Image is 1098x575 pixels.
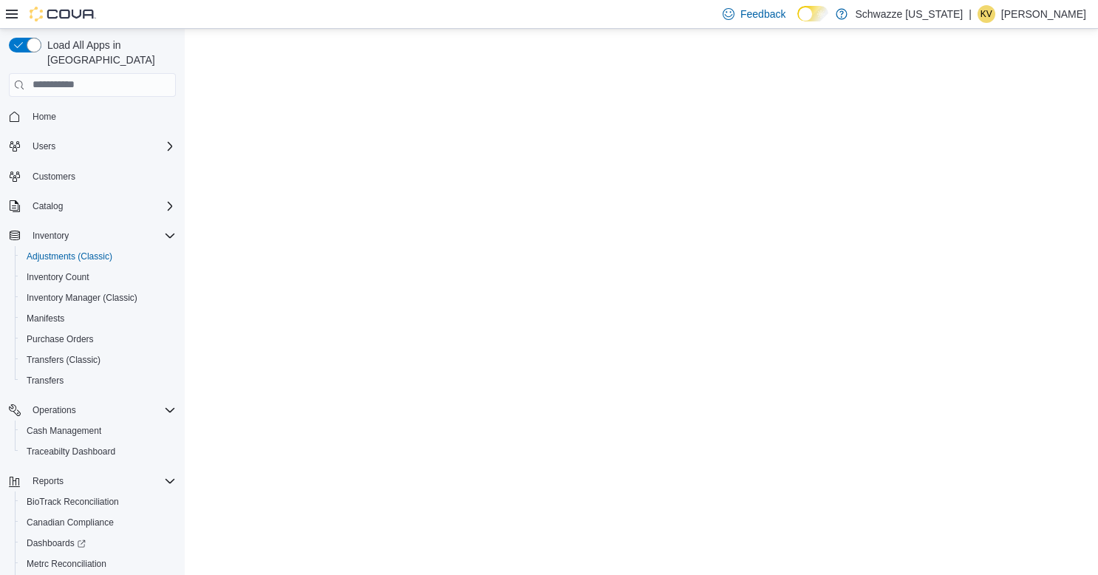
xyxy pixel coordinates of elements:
span: Canadian Compliance [27,517,114,528]
button: Inventory [27,227,75,245]
span: Home [27,107,176,126]
button: Operations [3,400,182,421]
span: Inventory [27,227,176,245]
button: Purchase Orders [15,329,182,350]
span: Transfers (Classic) [21,351,176,369]
span: Dashboards [21,534,176,552]
p: [PERSON_NAME] [1001,5,1086,23]
a: Dashboards [21,534,92,552]
button: Transfers [15,370,182,391]
span: Reports [27,472,176,490]
a: Metrc Reconciliation [21,555,112,573]
span: Feedback [740,7,785,21]
button: Inventory Count [15,267,182,287]
p: | [969,5,972,23]
button: Home [3,106,182,127]
span: Catalog [33,200,63,212]
button: Operations [27,401,82,419]
span: Load All Apps in [GEOGRAPHIC_DATA] [41,38,176,67]
button: Users [27,137,61,155]
span: Operations [27,401,176,419]
span: Inventory Manager (Classic) [21,289,176,307]
a: Manifests [21,310,70,327]
button: Users [3,136,182,157]
a: Dashboards [15,533,182,554]
span: Canadian Compliance [21,514,176,531]
img: Cova [30,7,96,21]
a: BioTrack Reconciliation [21,493,125,511]
span: Purchase Orders [21,330,176,348]
span: KV [981,5,992,23]
span: Transfers [21,372,176,389]
a: Transfers [21,372,69,389]
a: Canadian Compliance [21,514,120,531]
span: Purchase Orders [27,333,94,345]
button: Catalog [3,196,182,217]
span: Operations [33,404,76,416]
span: Transfers (Classic) [27,354,100,366]
span: Transfers [27,375,64,387]
span: Users [27,137,176,155]
button: Canadian Compliance [15,512,182,533]
p: Schwazze [US_STATE] [855,5,963,23]
span: Inventory [33,230,69,242]
a: Traceabilty Dashboard [21,443,121,460]
span: Inventory Count [21,268,176,286]
span: Customers [27,167,176,186]
a: Inventory Manager (Classic) [21,289,143,307]
button: Reports [27,472,69,490]
button: Customers [3,166,182,187]
span: Manifests [21,310,176,327]
input: Dark Mode [797,6,828,21]
button: Inventory [3,225,182,246]
span: Manifests [27,313,64,324]
span: Adjustments (Classic) [21,248,176,265]
a: Customers [27,168,81,186]
div: Kristine Valdez [978,5,995,23]
span: Users [33,140,55,152]
a: Purchase Orders [21,330,100,348]
span: BioTrack Reconciliation [21,493,176,511]
span: Inventory Count [27,271,89,283]
button: Catalog [27,197,69,215]
span: Home [33,111,56,123]
a: Transfers (Classic) [21,351,106,369]
button: Manifests [15,308,182,329]
a: Cash Management [21,422,107,440]
button: Inventory Manager (Classic) [15,287,182,308]
span: Reports [33,475,64,487]
span: BioTrack Reconciliation [27,496,119,508]
button: BioTrack Reconciliation [15,491,182,512]
button: Adjustments (Classic) [15,246,182,267]
span: Metrc Reconciliation [27,558,106,570]
span: Inventory Manager (Classic) [27,292,137,304]
span: Cash Management [21,422,176,440]
a: Home [27,108,62,126]
span: Cash Management [27,425,101,437]
span: Traceabilty Dashboard [27,446,115,457]
span: Metrc Reconciliation [21,555,176,573]
button: Traceabilty Dashboard [15,441,182,462]
span: Traceabilty Dashboard [21,443,176,460]
button: Metrc Reconciliation [15,554,182,574]
a: Adjustments (Classic) [21,248,118,265]
span: Catalog [27,197,176,215]
span: Dashboards [27,537,86,549]
button: Transfers (Classic) [15,350,182,370]
button: Reports [3,471,182,491]
a: Inventory Count [21,268,95,286]
button: Cash Management [15,421,182,441]
span: Adjustments (Classic) [27,251,112,262]
span: Customers [33,171,75,183]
